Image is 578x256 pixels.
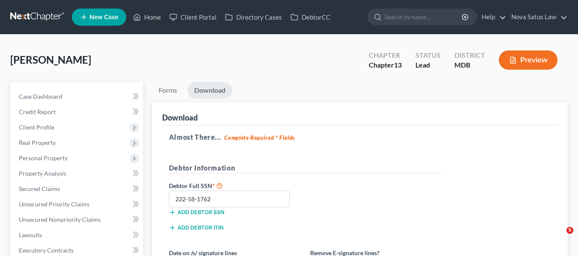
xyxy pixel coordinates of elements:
span: 5 [566,227,573,234]
button: Add debtor ITIN [169,224,223,231]
button: Add debtor SSN [169,209,224,216]
label: Debtor Full SSN [165,180,306,191]
span: Real Property [19,139,56,146]
a: Property Analysis [12,166,143,181]
div: Lead [415,60,441,70]
a: Client Portal [165,9,221,25]
span: Unsecured Nonpriority Claims [19,216,101,223]
span: Case Dashboard [19,93,62,100]
span: Credit Report [19,108,56,115]
a: Forms [152,82,184,99]
button: Preview [499,50,557,70]
a: Help [477,9,506,25]
span: Secured Claims [19,185,60,192]
input: XXX-XX-XXXX [169,191,290,208]
a: Lawsuits [12,227,143,243]
span: 13 [394,61,402,69]
iframe: Intercom live chat [549,227,569,247]
strong: Complete Required * Fields [224,134,295,141]
span: Unsecured Priority Claims [19,200,89,208]
h5: Debtor Information [169,163,443,174]
a: Home [129,9,165,25]
div: MDB [454,60,485,70]
div: Download [162,112,198,123]
span: [PERSON_NAME] [10,53,91,66]
a: Case Dashboard [12,89,143,104]
span: New Case [89,14,118,21]
div: Chapter [369,50,402,60]
span: Client Profile [19,124,54,131]
a: Download [187,82,232,99]
a: Directory Cases [221,9,286,25]
a: Unsecured Priority Claims [12,197,143,212]
a: Unsecured Nonpriority Claims [12,212,143,227]
span: Personal Property [19,154,68,162]
div: Status [415,50,441,60]
span: Lawsuits [19,231,42,238]
a: DebtorCC [286,9,335,25]
a: Secured Claims [12,181,143,197]
h5: Almost There... [169,132,551,142]
input: Search by name... [385,9,463,25]
div: Chapter [369,60,402,70]
span: Executory Contracts [19,247,74,254]
a: Nova Satus Law [507,9,567,25]
div: New [127,149,144,163]
div: District [454,50,485,60]
a: Credit Report [12,104,143,120]
span: Property Analysis [19,170,66,177]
